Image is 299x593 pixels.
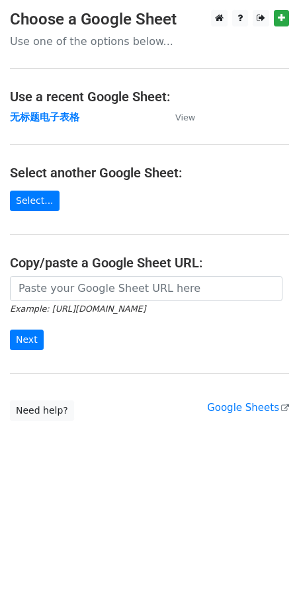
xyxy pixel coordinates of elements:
[162,111,195,123] a: View
[10,165,289,181] h4: Select another Google Sheet:
[10,304,146,314] small: Example: [URL][DOMAIN_NAME]
[10,191,60,211] a: Select...
[10,276,282,301] input: Paste your Google Sheet URL here
[175,113,195,122] small: View
[207,402,289,414] a: Google Sheets
[10,10,289,29] h3: Choose a Google Sheet
[10,255,289,271] h4: Copy/paste a Google Sheet URL:
[10,400,74,421] a: Need help?
[10,34,289,48] p: Use one of the options below...
[10,89,289,105] h4: Use a recent Google Sheet:
[10,111,79,123] a: 无标题电子表格
[10,330,44,350] input: Next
